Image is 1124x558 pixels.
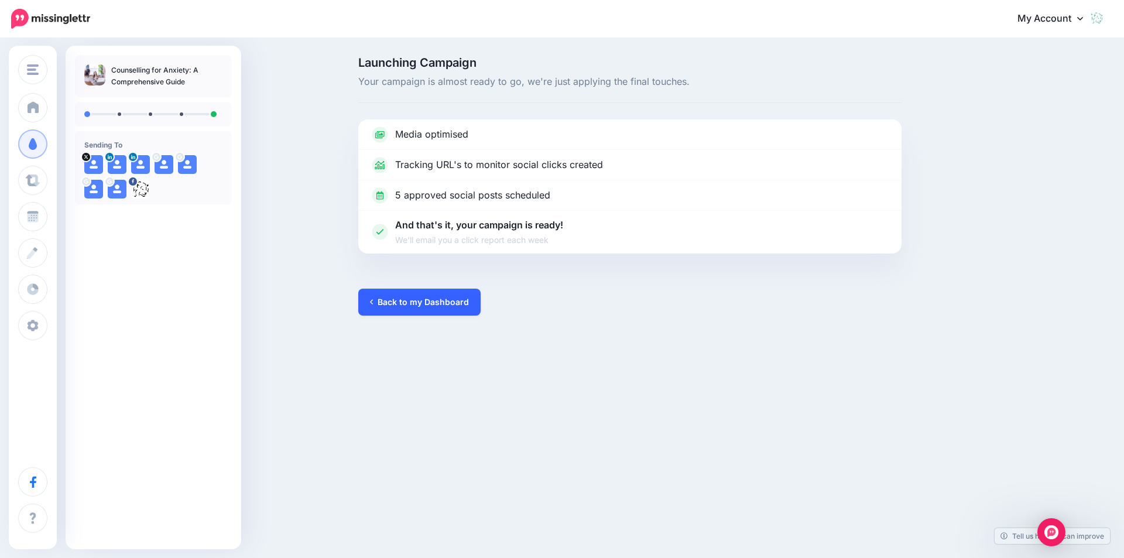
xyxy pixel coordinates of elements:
[178,155,197,174] img: user_default_image.png
[27,64,39,75] img: menu.png
[395,218,563,247] p: And that's it, your campaign is ready!
[358,57,902,69] span: Launching Campaign
[155,155,173,174] img: user_default_image.png
[1006,5,1106,33] a: My Account
[395,158,603,173] p: Tracking URL's to monitor social clicks created
[108,180,126,198] img: user_default_image.png
[1037,518,1065,546] div: Open Intercom Messenger
[84,155,103,174] img: user_default_image.png
[395,233,563,247] span: We'll email you a click report each week
[111,64,222,88] p: Counselling for Anxiety: A Comprehensive Guide
[108,155,126,174] img: user_default_image.png
[131,155,150,174] img: user_default_image.png
[358,289,481,316] a: Back to my Dashboard
[131,180,150,198] img: 304940412_514149677377938_2776595006190808614_n-bsa155005.png
[11,9,90,29] img: Missinglettr
[84,141,222,149] h4: Sending To
[84,180,103,198] img: user_default_image.png
[395,188,550,203] p: 5 approved social posts scheduled
[995,528,1110,544] a: Tell us how we can improve
[358,74,902,90] span: Your campaign is almost ready to go, we're just applying the final touches.
[84,64,105,85] img: d45a7d4b2784fc6afa307394cde2c932_thumb.jpg
[395,127,468,142] p: Media optimised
